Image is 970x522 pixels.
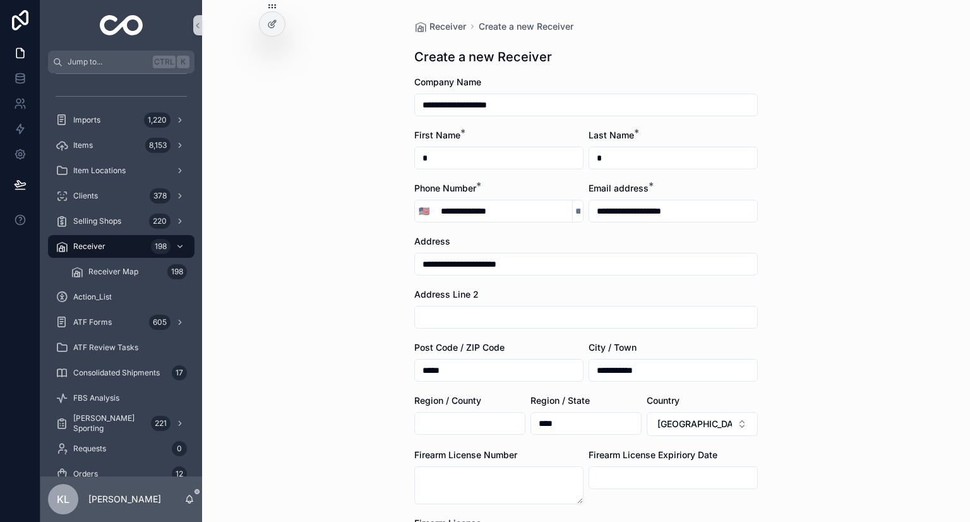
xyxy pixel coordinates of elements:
span: Receiver [73,241,105,252]
span: Receiver [429,20,466,33]
span: Phone Number [414,183,476,193]
div: 0 [172,441,187,456]
span: K [178,57,188,67]
a: Orders12 [48,463,195,485]
a: Selling Shops220 [48,210,195,233]
span: [PERSON_NAME] Sporting [73,413,146,434]
button: Select Button [647,412,758,436]
div: 198 [151,239,171,254]
div: scrollable content [40,73,202,476]
span: ATF Forms [73,317,112,327]
span: Region / County [414,395,481,406]
span: FBS Analysis [73,393,119,403]
span: Post Code / ZIP Code [414,342,505,353]
a: Create a new Receiver [479,20,573,33]
span: [GEOGRAPHIC_DATA] [657,418,732,430]
span: Orders [73,469,98,479]
span: Action_List [73,292,112,302]
span: Address Line 2 [414,289,479,300]
span: KL [57,492,69,507]
div: 17 [172,365,187,380]
a: Clients378 [48,185,195,207]
div: 378 [150,188,171,203]
a: Items8,153 [48,134,195,157]
span: Firearm License Number [414,449,517,460]
a: Imports1,220 [48,109,195,131]
div: 12 [172,466,187,482]
a: Requests0 [48,437,195,460]
button: Jump to...CtrlK [48,51,195,73]
span: Region / State [530,395,590,406]
span: Last Name [589,130,634,140]
span: Receiver Map [88,267,138,277]
div: 220 [149,214,171,229]
span: Imports [73,115,100,125]
span: City / Town [589,342,637,353]
a: ATF Forms605 [48,311,195,334]
a: Action_List [48,286,195,308]
span: 🇺🇸 [419,205,429,217]
a: Receiver Map198 [63,260,195,283]
span: Country [647,395,680,406]
span: Email address [589,183,649,193]
a: [PERSON_NAME] Sporting221 [48,412,195,435]
span: Ctrl [153,56,176,68]
button: Select Button [415,200,433,222]
span: Company Name [414,76,481,87]
p: [PERSON_NAME] [88,493,161,506]
h1: Create a new Receiver [414,48,552,66]
span: Firearm License Expiriory Date [589,449,717,460]
span: ATF Review Tasks [73,343,138,353]
span: Requests [73,444,106,454]
div: 221 [151,416,171,431]
img: App logo [100,15,143,35]
span: Address [414,236,450,246]
div: 8,153 [145,138,171,153]
span: Item Locations [73,166,126,176]
span: Jump to... [68,57,148,67]
a: Consolidated Shipments17 [48,361,195,384]
a: ATF Review Tasks [48,336,195,359]
a: Receiver [414,20,466,33]
span: Selling Shops [73,216,121,226]
div: 605 [149,315,171,330]
span: Clients [73,191,98,201]
span: Items [73,140,93,150]
a: FBS Analysis [48,387,195,410]
div: 198 [167,264,187,279]
span: First Name [414,130,460,140]
div: 1,220 [144,112,171,128]
a: Receiver198 [48,235,195,258]
a: Item Locations [48,159,195,182]
span: Consolidated Shipments [73,368,160,378]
